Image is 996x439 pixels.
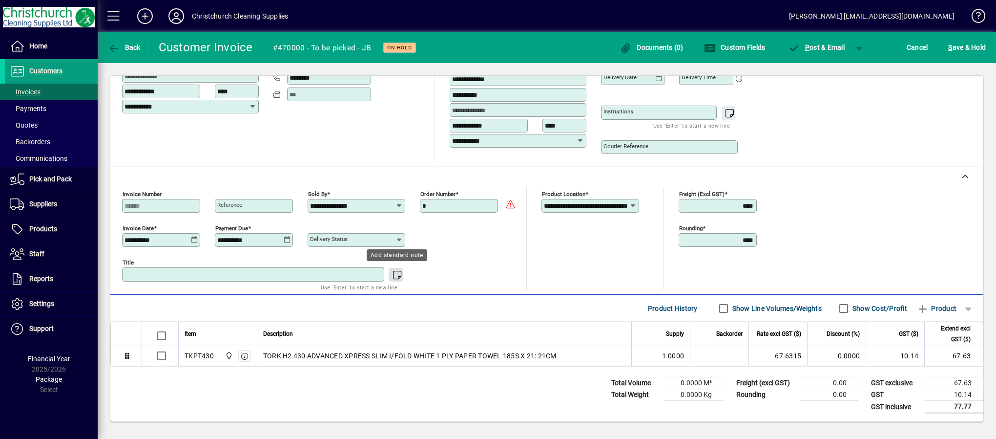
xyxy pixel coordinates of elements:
[679,225,703,232] mat-label: Rounding
[123,259,134,266] mat-label: Title
[29,175,72,183] span: Pick and Pack
[29,300,54,307] span: Settings
[665,389,724,401] td: 0.0000 Kg
[10,121,38,129] span: Quotes
[10,154,67,162] span: Communications
[925,377,983,389] td: 67.63
[682,74,716,81] mat-label: Delivery time
[925,389,983,401] td: 10.14
[620,44,684,51] span: Documents (0)
[29,225,57,233] span: Products
[666,329,684,339] span: Supply
[665,377,724,389] td: 0.0000 M³
[387,44,412,51] span: On hold
[123,191,162,198] mat-label: Invoice number
[866,377,925,389] td: GST exclusive
[185,329,196,339] span: Item
[606,389,665,401] td: Total Weight
[716,329,743,339] span: Backorder
[5,292,98,316] a: Settings
[5,150,98,167] a: Communications
[161,7,192,25] button: Profile
[123,225,154,232] mat-label: Invoice date
[800,389,858,401] td: 0.00
[108,44,141,51] span: Back
[662,351,685,361] span: 1.0000
[29,42,47,50] span: Home
[907,40,928,55] span: Cancel
[653,120,730,131] mat-hint: Use 'Enter' to start a new line
[5,34,98,59] a: Home
[129,7,161,25] button: Add
[757,329,801,339] span: Rate excl GST ($)
[925,401,983,413] td: 77.77
[946,39,988,56] button: Save & Hold
[851,304,907,313] label: Show Cost/Profit
[731,389,800,401] td: Rounding
[679,191,725,198] mat-label: Freight (excl GST)
[618,39,686,56] button: Documents (0)
[5,267,98,291] a: Reports
[367,249,427,261] div: Add standard note
[215,225,248,232] mat-label: Payment due
[29,275,53,283] span: Reports
[807,346,866,366] td: 0.0000
[805,44,809,51] span: P
[273,40,372,56] div: #470000 - To be picked - JB
[730,304,822,313] label: Show Line Volumes/Weights
[904,39,931,56] button: Cancel
[29,250,44,258] span: Staff
[948,44,952,51] span: S
[28,355,70,363] span: Financial Year
[185,351,214,361] div: TKPT430
[964,2,984,34] a: Knowledge Base
[5,217,98,241] a: Products
[542,191,585,198] mat-label: Product location
[263,351,557,361] span: TORK H2 430 ADVANCED XPRESS SLIM I/FOLD WHITE 1 PLY PAPER TOWEL 185S X 21: 21CM
[731,377,800,389] td: Freight (excl GST)
[948,40,986,55] span: ave & Hold
[702,39,768,56] button: Custom Fields
[866,401,925,413] td: GST inclusive
[788,44,845,51] span: ost & Email
[789,8,954,24] div: [PERSON_NAME] [EMAIL_ADDRESS][DOMAIN_NAME]
[5,133,98,150] a: Backorders
[105,39,143,56] button: Back
[29,325,54,332] span: Support
[10,138,50,146] span: Backorders
[192,8,288,24] div: Christchurch Cleaning Supplies
[10,105,46,112] span: Payments
[917,301,956,316] span: Product
[827,329,860,339] span: Discount (%)
[931,323,971,345] span: Extend excl GST ($)
[899,329,918,339] span: GST ($)
[263,329,293,339] span: Description
[98,39,151,56] app-page-header-button: Back
[310,236,348,242] mat-label: Delivery status
[10,88,41,96] span: Invoices
[5,84,98,100] a: Invoices
[603,74,637,81] mat-label: Delivery date
[5,192,98,217] a: Suppliers
[648,301,698,316] span: Product History
[606,377,665,389] td: Total Volume
[5,317,98,341] a: Support
[924,346,983,366] td: 67.63
[223,351,234,361] span: Christchurch Cleaning Supplies Ltd
[29,200,57,208] span: Suppliers
[866,346,924,366] td: 10.14
[704,44,766,51] span: Custom Fields
[29,67,62,75] span: Customers
[755,351,801,361] div: 67.6315
[36,375,62,383] span: Package
[5,117,98,133] a: Quotes
[5,100,98,117] a: Payments
[5,242,98,266] a: Staff
[603,108,633,115] mat-label: Instructions
[321,282,397,293] mat-hint: Use 'Enter' to start a new line
[644,300,702,317] button: Product History
[420,191,456,198] mat-label: Order number
[159,40,253,55] div: Customer Invoice
[912,300,961,317] button: Product
[5,167,98,192] a: Pick and Pack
